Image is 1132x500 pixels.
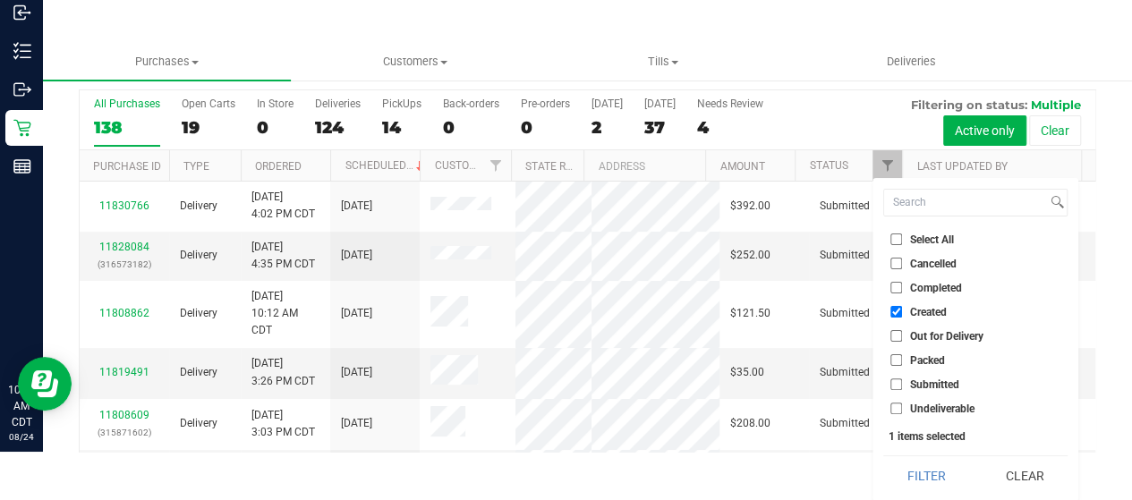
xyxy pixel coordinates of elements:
[521,117,570,138] div: 0
[890,403,902,414] input: Undeliverable
[257,117,294,138] div: 0
[730,247,770,264] span: $252.00
[292,54,538,70] span: Customers
[13,157,31,175] inline-svg: Reports
[890,330,902,342] input: Out for Delivery
[644,117,676,138] div: 37
[180,247,217,264] span: Delivery
[251,407,315,441] span: [DATE] 3:03 PM CDT
[251,189,315,223] span: [DATE] 4:02 PM CDT
[730,415,770,432] span: $208.00
[257,97,294,110] div: In Store
[99,241,149,253] a: 11828084
[8,430,35,444] p: 08/24
[180,198,217,215] span: Delivery
[94,97,160,110] div: All Purchases
[93,160,161,173] a: Purchase ID
[345,159,426,172] a: Scheduled
[863,54,960,70] span: Deliveries
[251,239,315,273] span: [DATE] 4:35 PM CDT
[890,258,902,269] input: Cancelled
[315,97,361,110] div: Deliveries
[730,198,770,215] span: $392.00
[872,150,902,181] a: Filter
[889,430,1062,443] div: 1 items selected
[910,283,962,293] span: Completed
[251,288,319,340] span: [DATE] 10:12 AM CDT
[910,258,957,269] span: Cancelled
[911,97,1027,112] span: Filtering on status:
[820,364,870,381] span: Submitted
[540,54,786,70] span: Tills
[434,159,489,172] a: Customer
[90,256,158,273] p: (316573182)
[99,199,149,212] a: 11830766
[315,117,361,138] div: 124
[43,54,291,70] span: Purchases
[13,42,31,60] inline-svg: Inventory
[890,378,902,390] input: Submitted
[1031,97,1081,112] span: Multiple
[910,234,954,245] span: Select All
[910,379,959,390] span: Submitted
[180,364,217,381] span: Delivery
[443,97,499,110] div: Back-orders
[583,150,705,182] th: Address
[13,119,31,137] inline-svg: Retail
[890,233,902,245] input: Select All
[341,247,372,264] span: [DATE]
[1029,115,1081,146] button: Clear
[820,198,870,215] span: Submitted
[592,97,623,110] div: [DATE]
[90,424,158,441] p: (315871602)
[697,117,763,138] div: 4
[910,355,945,366] span: Packed
[182,117,235,138] div: 19
[99,409,149,421] a: 11808609
[884,190,1046,216] input: Search
[820,247,870,264] span: Submitted
[916,160,1007,173] a: Last Updated By
[183,160,209,173] a: Type
[341,415,372,432] span: [DATE]
[890,282,902,293] input: Completed
[481,150,511,181] a: Filter
[521,97,570,110] div: Pre-orders
[787,43,1035,81] a: Deliveries
[43,43,291,81] a: Purchases
[730,364,764,381] span: $35.00
[820,305,870,322] span: Submitted
[18,357,72,411] iframe: Resource center
[910,331,983,342] span: Out for Delivery
[382,97,421,110] div: PickUps
[443,117,499,138] div: 0
[341,364,372,381] span: [DATE]
[525,160,619,173] a: State Registry ID
[341,305,372,322] span: [DATE]
[180,305,217,322] span: Delivery
[255,160,302,173] a: Ordered
[697,97,763,110] div: Needs Review
[251,355,315,389] span: [DATE] 3:26 PM CDT
[341,198,372,215] span: [DATE]
[820,415,870,432] span: Submitted
[943,115,1026,146] button: Active only
[910,307,947,318] span: Created
[8,382,35,430] p: 10:54 AM CDT
[982,456,1068,496] button: Clear
[291,43,539,81] a: Customers
[730,305,770,322] span: $121.50
[182,97,235,110] div: Open Carts
[910,403,975,414] span: Undeliverable
[180,415,217,432] span: Delivery
[99,307,149,319] a: 11808862
[99,366,149,378] a: 11819491
[592,117,623,138] div: 2
[13,81,31,98] inline-svg: Outbound
[94,117,160,138] div: 138
[890,306,902,318] input: Created
[644,97,676,110] div: [DATE]
[539,43,787,81] a: Tills
[883,456,969,496] button: Filter
[13,4,31,21] inline-svg: Inbound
